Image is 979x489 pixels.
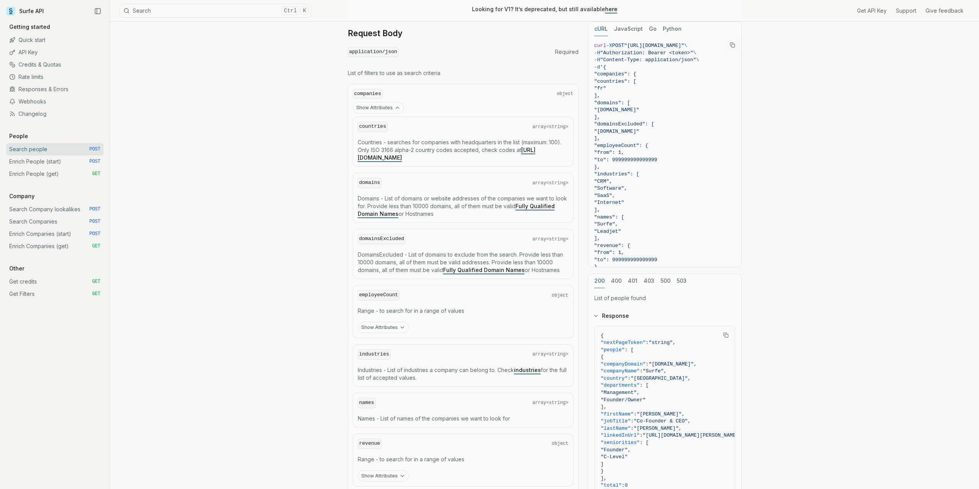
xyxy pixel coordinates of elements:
span: "jobTitle" [601,418,631,424]
span: : [646,340,649,345]
span: "Internet" [594,200,624,205]
button: Show Attributes [358,322,409,333]
span: "countries": [ [594,78,636,84]
span: ], [594,235,600,241]
span: "linkedInUrl" [601,432,640,438]
span: } [601,468,604,474]
span: GET [92,171,100,177]
code: application/json [348,47,399,57]
a: here [605,6,617,12]
span: POST [89,231,100,237]
span: "[DOMAIN_NAME]" [594,129,639,134]
p: Company [6,192,38,200]
span: object [557,91,573,97]
span: array<string> [532,400,569,406]
span: "Authorization: Bearer <token>" [600,50,693,56]
span: "C-Level" [601,454,628,460]
kbd: K [300,7,309,15]
span: "Founder" [601,447,628,453]
span: -d [594,64,600,70]
a: Search Companies POST [6,215,103,228]
button: Copy Text [727,39,738,51]
p: Names - List of names of the companies we want to look for [358,415,569,422]
span: : [631,418,634,424]
a: Get Filters GET [6,288,103,300]
span: array<string> [532,351,569,357]
span: "[PERSON_NAME]" [637,411,682,417]
button: cURL [594,22,608,36]
button: Show Attributes [358,470,409,482]
a: Give feedback [926,7,964,15]
a: Rate limits [6,71,103,83]
span: ], [601,404,607,410]
span: GET [92,291,100,297]
code: countries [358,122,388,132]
span: , [637,390,640,396]
p: Industries - List of industries a company can belong to. Check for the full list of accepted values. [358,366,569,382]
a: Enrich Companies (get) GET [6,240,103,252]
code: domainsExcluded [358,234,406,244]
span: "[GEOGRAPHIC_DATA]" [631,376,688,381]
button: Python [663,22,682,36]
p: DomainsExcluded - List of domains to exclude from the search. Provide less than 10000 domains, al... [358,251,569,274]
button: Show Attributes [353,102,404,113]
span: , [664,368,667,374]
a: Quick start [6,34,103,46]
span: : [631,426,634,431]
span: curl [594,43,606,48]
span: "[PERSON_NAME]" [634,426,679,431]
a: Surfe API [6,5,44,17]
span: "Management" [601,390,637,396]
span: "CRM", [594,179,612,184]
p: List of people found [594,294,735,302]
code: revenue [358,439,382,449]
span: : [640,368,643,374]
span: "Content-Type: application/json" [600,57,696,63]
span: \ [684,43,687,48]
a: Fully Qualified Domain Names [443,267,525,273]
p: Domains - List of domains or website addresses of the companies we want to look for. Provide less... [358,195,569,218]
a: Get credits GET [6,275,103,288]
span: "industries": [ [594,171,639,177]
a: Responses & Errors [6,83,103,95]
a: industries [514,367,541,373]
span: "departments" [601,382,640,388]
span: GET [92,243,100,249]
span: GET [92,279,100,285]
span: , [628,447,631,453]
button: JavaScript [614,22,643,36]
button: Response [588,306,741,326]
span: : [640,432,643,438]
span: "companies": { [594,71,636,77]
span: ], [594,135,600,141]
button: 400 [611,274,622,288]
button: 403 [644,274,654,288]
span: , [679,426,682,431]
span: ], [594,93,600,98]
span: : [ [625,347,634,353]
p: Range - to search for in a range of values [358,456,569,463]
span: object [552,441,568,447]
span: "string" [649,340,672,345]
span: "firstName" [601,411,634,417]
p: Looking for V1? It’s deprecated, but still available [472,5,617,13]
span: "Leadjet" [594,229,621,234]
code: industries [358,349,391,360]
span: "domains": [ [594,100,630,106]
a: Changelog [6,108,103,120]
code: names [358,398,376,408]
span: ], [594,207,600,213]
span: \ [693,50,696,56]
span: } [594,264,597,270]
code: companies [353,89,383,99]
span: "to": 999999999999999 [594,257,657,263]
span: "[DOMAIN_NAME]" [649,361,694,367]
span: "from": 1, [594,250,624,255]
span: }, [594,164,600,170]
span: ], [594,114,600,120]
span: POST [89,219,100,225]
span: "lastName" [601,426,631,431]
span: "country" [601,376,628,381]
a: Get API Key [857,7,887,15]
span: Required [555,48,579,56]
